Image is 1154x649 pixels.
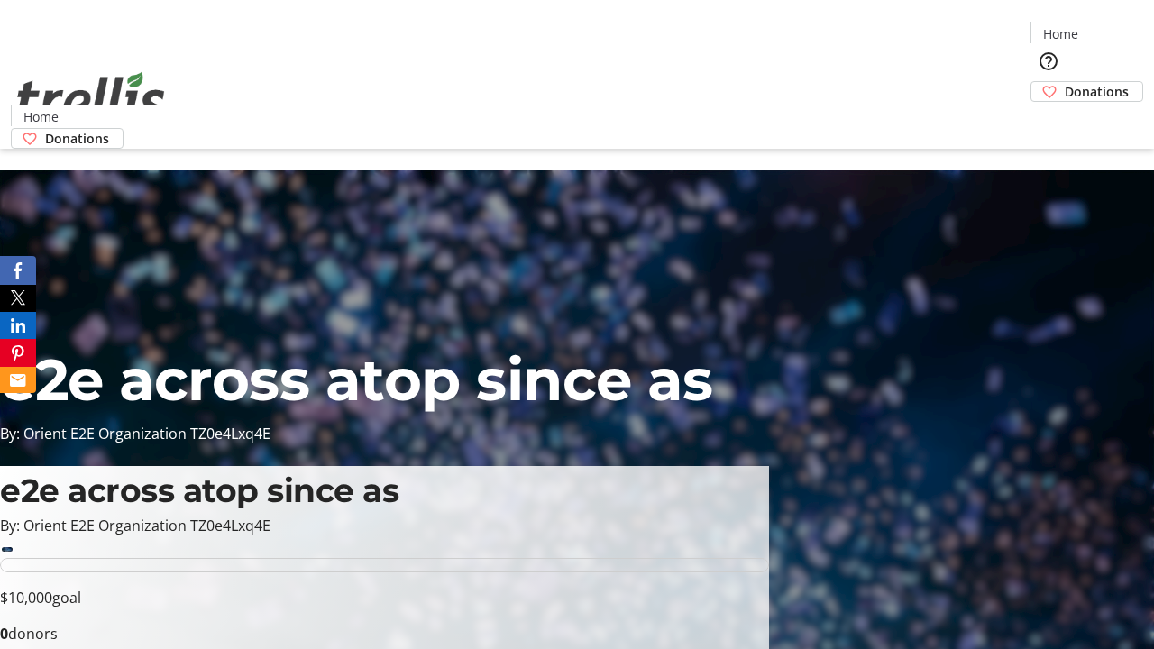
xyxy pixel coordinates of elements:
[12,107,69,126] a: Home
[11,52,171,142] img: Orient E2E Organization TZ0e4Lxq4E's Logo
[23,107,59,126] span: Home
[1043,24,1078,43] span: Home
[1030,43,1067,79] button: Help
[1065,82,1129,101] span: Donations
[11,128,124,149] a: Donations
[1031,24,1089,43] a: Home
[45,129,109,148] span: Donations
[1030,81,1143,102] a: Donations
[1030,102,1067,138] button: Cart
